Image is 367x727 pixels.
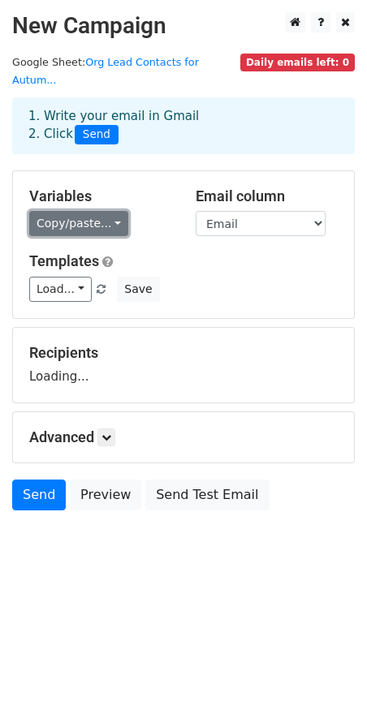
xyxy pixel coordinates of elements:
[29,344,338,362] h5: Recipients
[29,344,338,386] div: Loading...
[117,277,159,302] button: Save
[12,56,199,87] a: Org Lead Contacts for Autum...
[29,187,171,205] h5: Variables
[29,252,99,269] a: Templates
[145,480,269,510] a: Send Test Email
[12,12,355,40] h2: New Campaign
[240,54,355,71] span: Daily emails left: 0
[12,480,66,510] a: Send
[12,56,199,87] small: Google Sheet:
[29,211,128,236] a: Copy/paste...
[29,277,92,302] a: Load...
[75,125,119,144] span: Send
[240,56,355,68] a: Daily emails left: 0
[16,107,351,144] div: 1. Write your email in Gmail 2. Click
[70,480,141,510] a: Preview
[29,428,338,446] h5: Advanced
[196,187,338,205] h5: Email column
